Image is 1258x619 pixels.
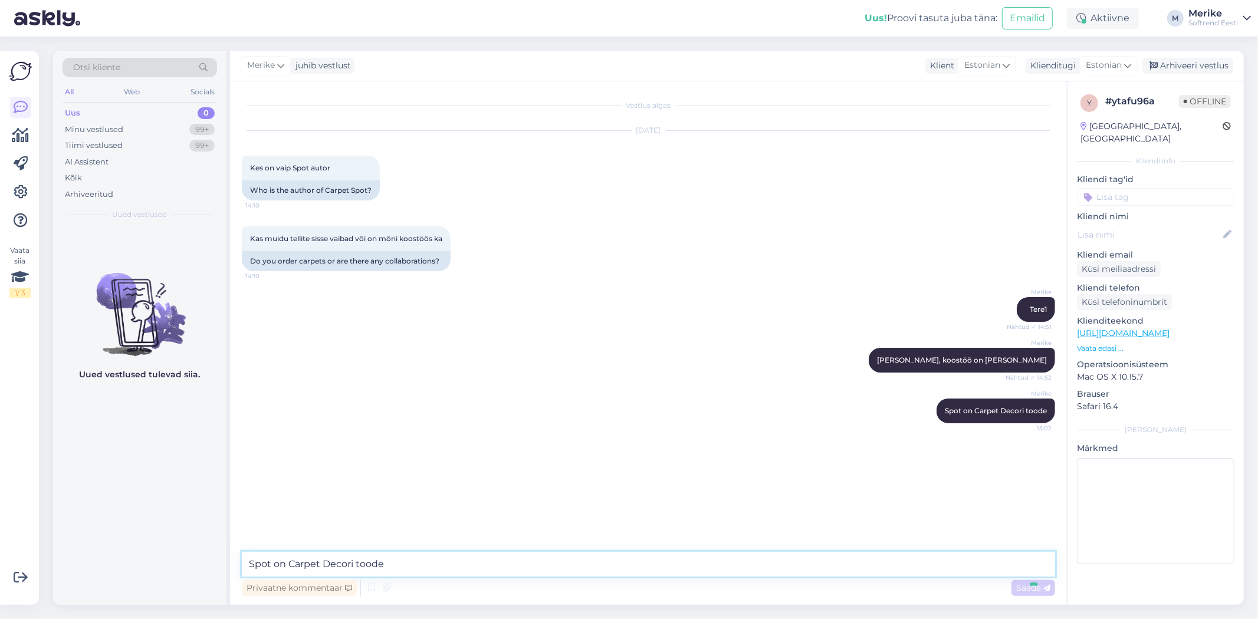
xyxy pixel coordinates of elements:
div: Küsi meiliaadressi [1077,261,1161,277]
div: All [63,84,76,100]
div: 1 / 3 [9,288,31,298]
span: Otsi kliente [73,61,120,74]
div: Who is the author of Carpet Spot? [242,180,380,200]
span: 14:10 [245,272,290,281]
p: Uued vestlused tulevad siia. [80,368,201,381]
p: Kliendi tag'id [1077,173,1234,186]
div: Uus [65,107,80,119]
span: y [1087,98,1092,107]
div: Proovi tasuta juba täna: [865,11,997,25]
span: 14:10 [245,201,290,210]
p: Kliendi telefon [1077,282,1234,294]
a: [URL][DOMAIN_NAME] [1077,328,1170,338]
div: Küsi telefoninumbrit [1077,294,1172,310]
div: Do you order carpets or are there any collaborations? [242,251,451,271]
span: Tere1 [1030,305,1047,314]
span: Merike [1007,389,1052,398]
button: Emailid [1002,7,1053,29]
span: Merike [1007,288,1052,297]
p: Klienditeekond [1077,315,1234,327]
p: Märkmed [1077,442,1234,455]
div: AI Assistent [65,156,109,168]
div: Arhiveeri vestlus [1142,58,1233,74]
span: Nähtud ✓ 14:51 [1007,322,1052,331]
span: Uued vestlused [113,209,167,220]
div: Merike [1188,9,1238,18]
div: Minu vestlused [65,124,123,136]
input: Lisa tag [1077,188,1234,206]
p: Kliendi email [1077,249,1234,261]
p: Mac OS X 10.15.7 [1077,371,1234,383]
b: Uus! [865,12,887,24]
input: Lisa nimi [1078,228,1221,241]
p: Operatsioonisüsteem [1077,358,1234,371]
div: Kõik [65,172,82,184]
div: M [1167,10,1184,27]
span: Kas muidu tellite sisse vaibad või on mõni koostöös ka [250,234,442,243]
div: Vestlus algas [242,100,1055,111]
div: 99+ [189,124,215,136]
span: Offline [1179,95,1231,108]
span: Merike [247,59,275,72]
p: Kliendi nimi [1077,210,1234,223]
span: Spot on Carpet Decori toode [945,406,1047,415]
img: Askly Logo [9,60,32,83]
img: No chats [53,252,226,358]
div: juhib vestlust [291,60,351,72]
div: Klienditugi [1026,60,1076,72]
span: 15:02 [1007,424,1052,433]
span: Kes on vaip Spot autor [250,163,330,172]
div: Softrend Eesti [1188,18,1238,28]
p: Safari 16.4 [1077,400,1234,413]
div: 0 [198,107,215,119]
div: [DATE] [242,125,1055,136]
div: Tiimi vestlused [65,140,123,152]
div: Vaata siia [9,245,31,298]
p: Vaata edasi ... [1077,343,1234,354]
span: Merike [1007,338,1052,347]
div: Kliendi info [1077,156,1234,166]
span: Nähtud ✓ 14:52 [1006,373,1052,382]
div: Aktiivne [1067,8,1139,29]
div: [GEOGRAPHIC_DATA], [GEOGRAPHIC_DATA] [1080,120,1223,145]
p: Brauser [1077,388,1234,400]
a: MerikeSoftrend Eesti [1188,9,1251,28]
div: Web [122,84,143,100]
span: [PERSON_NAME], koostöö on [PERSON_NAME] [877,355,1047,364]
span: Estonian [1086,59,1122,72]
div: 99+ [189,140,215,152]
div: Arhiveeritud [65,189,113,200]
div: Socials [188,84,217,100]
div: [PERSON_NAME] [1077,424,1234,435]
span: Estonian [964,59,1000,72]
div: Klient [925,60,954,72]
div: # ytafu96a [1105,94,1179,108]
